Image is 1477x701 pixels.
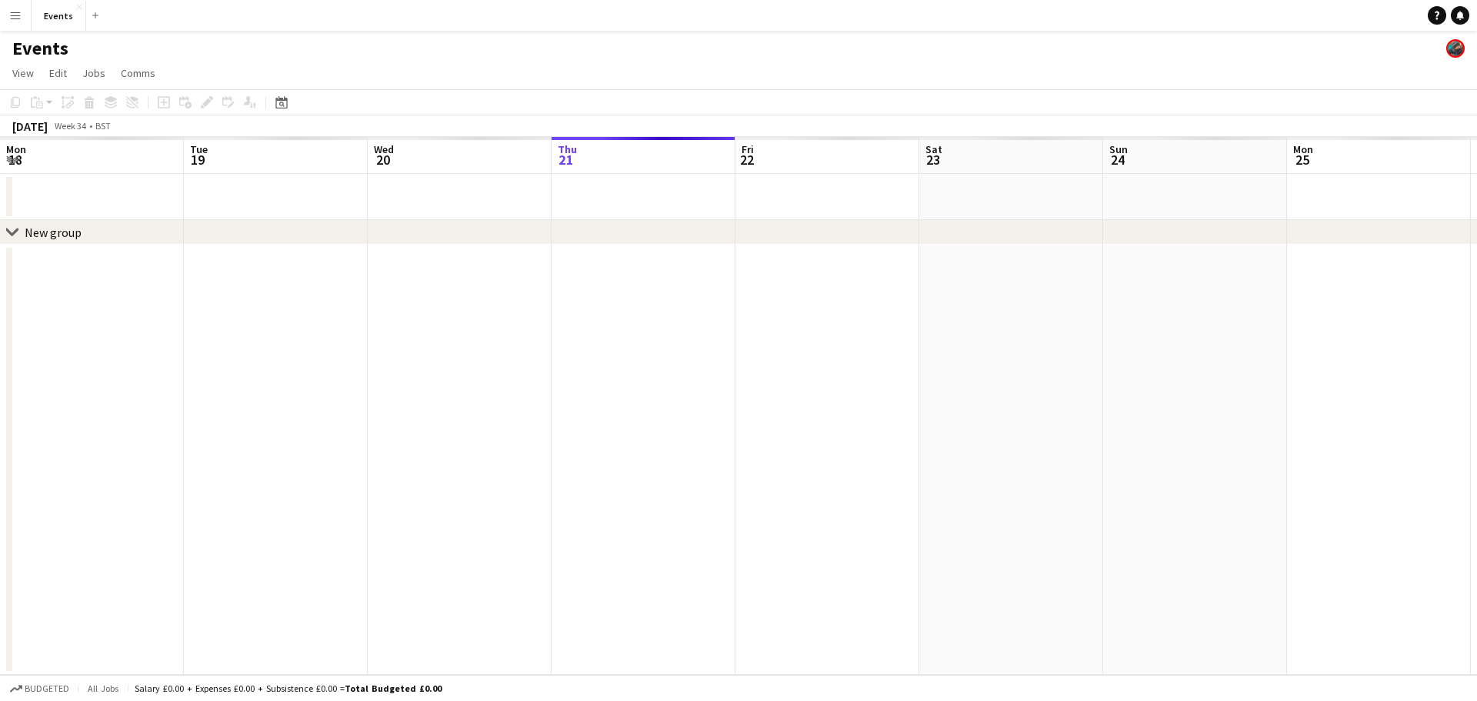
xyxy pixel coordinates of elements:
[925,142,942,156] span: Sat
[923,151,942,169] span: 23
[345,683,442,694] span: Total Budgeted £0.00
[115,63,162,83] a: Comms
[1293,142,1313,156] span: Mon
[51,120,89,132] span: Week 34
[95,120,111,132] div: BST
[82,66,105,80] span: Jobs
[372,151,394,169] span: 20
[188,151,208,169] span: 19
[742,142,754,156] span: Fri
[374,142,394,156] span: Wed
[12,119,48,134] div: [DATE]
[49,66,67,80] span: Edit
[12,37,68,60] h1: Events
[6,142,26,156] span: Mon
[8,680,72,697] button: Budgeted
[135,683,442,694] div: Salary £0.00 + Expenses £0.00 + Subsistence £0.00 =
[6,63,40,83] a: View
[25,683,69,694] span: Budgeted
[12,66,34,80] span: View
[76,63,112,83] a: Jobs
[190,142,208,156] span: Tue
[558,142,577,156] span: Thu
[739,151,754,169] span: 22
[1291,151,1313,169] span: 25
[25,225,82,240] div: New group
[1109,142,1128,156] span: Sun
[1107,151,1128,169] span: 24
[43,63,73,83] a: Edit
[1446,39,1465,58] app-user-avatar: Dom Roche
[555,151,577,169] span: 21
[85,683,122,694] span: All jobs
[32,1,86,31] button: Events
[4,151,26,169] span: 18
[121,66,155,80] span: Comms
